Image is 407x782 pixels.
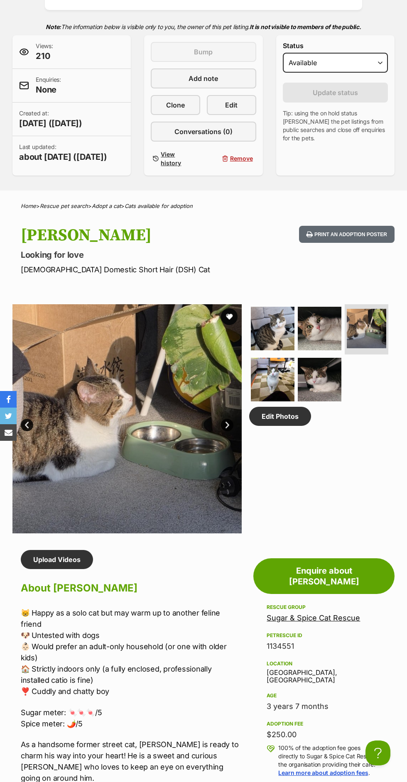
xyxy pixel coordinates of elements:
a: Next [221,419,233,431]
img: Photo of Fred [347,309,386,348]
span: [DATE] ([DATE]) [19,117,82,129]
div: Adoption fee [267,721,381,727]
a: Learn more about adoption fees [278,769,368,776]
a: Prev [21,419,33,431]
span: 210 [36,50,53,62]
img: Photo of Fred [251,358,294,401]
p: [DEMOGRAPHIC_DATA] Domestic Short Hair (DSH) Cat [21,264,250,275]
div: 1134551 [267,640,381,652]
a: Add note [151,68,256,88]
div: $250.00 [267,729,381,740]
span: Remove [230,154,253,163]
a: Upload Videos [21,550,93,569]
img: Photo of Fred [298,358,341,401]
div: PetRescue ID [267,632,381,639]
label: Status [283,42,388,49]
span: Edit [225,100,238,110]
button: favourite [221,308,238,325]
a: Conversations (0) [151,122,256,142]
div: 3 years 7 months [267,701,381,712]
p: Sugar meter: 🍬🍬🍬/5 Spice meter: 🌶️/5 [21,707,242,729]
p: 100% of the adoption fee goes directly to Sugar & Spice Cat Rescue, the organisation providing th... [278,744,381,777]
span: Clone [166,100,185,110]
img: Photo of Fred [12,304,242,533]
a: Sugar & Spice Cat Rescue [267,613,360,622]
h1: [PERSON_NAME] [21,226,250,245]
img: Photo of Fred [251,307,294,350]
div: Location [267,660,381,667]
a: Adopt a cat [92,203,121,209]
div: Age [267,692,381,699]
button: Remove [207,148,256,169]
strong: It is not visible to members of the public. [250,23,361,30]
div: Rescue group [267,604,381,611]
a: View history [151,148,200,169]
button: Bump [151,42,256,62]
a: Edit Photos [249,407,311,426]
p: 😸 Happy as a solo cat but may warm up to another feline friend 🐶 Untested with dogs 👶🏻 Would pref... [21,607,242,697]
span: about [DATE] ([DATE]) [19,151,107,163]
p: Enquiries: [36,76,61,95]
p: Last updated: [19,143,107,163]
span: Update status [313,88,358,98]
a: Rescue pet search [40,203,88,209]
strong: Note: [46,23,61,30]
p: Created at: [19,109,82,129]
h2: About [PERSON_NAME] [21,579,242,597]
p: Looking for love [21,249,250,261]
div: [GEOGRAPHIC_DATA], [GEOGRAPHIC_DATA] [267,659,381,684]
span: Bump [194,47,213,57]
a: Edit [207,95,256,115]
img: Photo of Fred [298,307,341,350]
span: None [36,84,61,95]
p: Views: [36,42,53,62]
a: Home [21,203,36,209]
a: Cats available for adoption [125,203,193,209]
a: Clone [151,95,200,115]
span: View history [161,150,197,167]
span: Conversations (0) [174,127,233,137]
span: Add note [189,73,218,83]
p: The information below is visible only to you, the owner of this pet listing. [12,18,395,35]
iframe: Help Scout Beacon - Open [365,740,390,765]
button: Print an adoption poster [299,226,395,243]
button: Update status [283,83,388,103]
a: Enquire about [PERSON_NAME] [253,558,395,594]
p: Tip: using the on hold status [PERSON_NAME] the pet listings from public searches and close off e... [283,109,388,142]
